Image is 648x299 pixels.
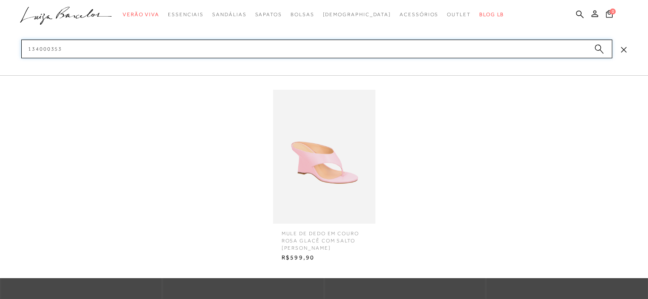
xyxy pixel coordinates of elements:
span: Sapatos [255,11,282,17]
span: 0 [610,9,616,14]
a: categoryNavScreenReaderText [255,7,282,23]
a: categoryNavScreenReaderText [212,7,246,23]
span: Acessórios [400,11,438,17]
input: Buscar. [21,40,612,58]
span: R$599,90 [275,251,373,264]
span: Verão Viva [123,11,159,17]
span: Sandálias [212,11,246,17]
span: Outlet [447,11,471,17]
a: MULE DE DEDO EM COURO ROSA GLACÊ COM SALTO ANABELA ESCULTURAL MULE DE DEDO EM COURO ROSA GLACÊ CO... [271,90,377,264]
span: Essenciais [168,11,204,17]
span: BLOG LB [479,11,504,17]
span: Bolsas [291,11,314,17]
a: noSubCategoriesText [323,7,391,23]
a: categoryNavScreenReaderText [291,7,314,23]
a: categoryNavScreenReaderText [400,7,438,23]
span: MULE DE DEDO EM COURO ROSA GLACÊ COM SALTO [PERSON_NAME] [275,224,373,251]
a: categoryNavScreenReaderText [123,7,159,23]
button: 0 [603,9,615,21]
a: categoryNavScreenReaderText [168,7,204,23]
span: [DEMOGRAPHIC_DATA] [323,11,391,17]
img: MULE DE DEDO EM COURO ROSA GLACÊ COM SALTO ANABELA ESCULTURAL [273,90,375,224]
a: categoryNavScreenReaderText [447,7,471,23]
a: BLOG LB [479,7,504,23]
